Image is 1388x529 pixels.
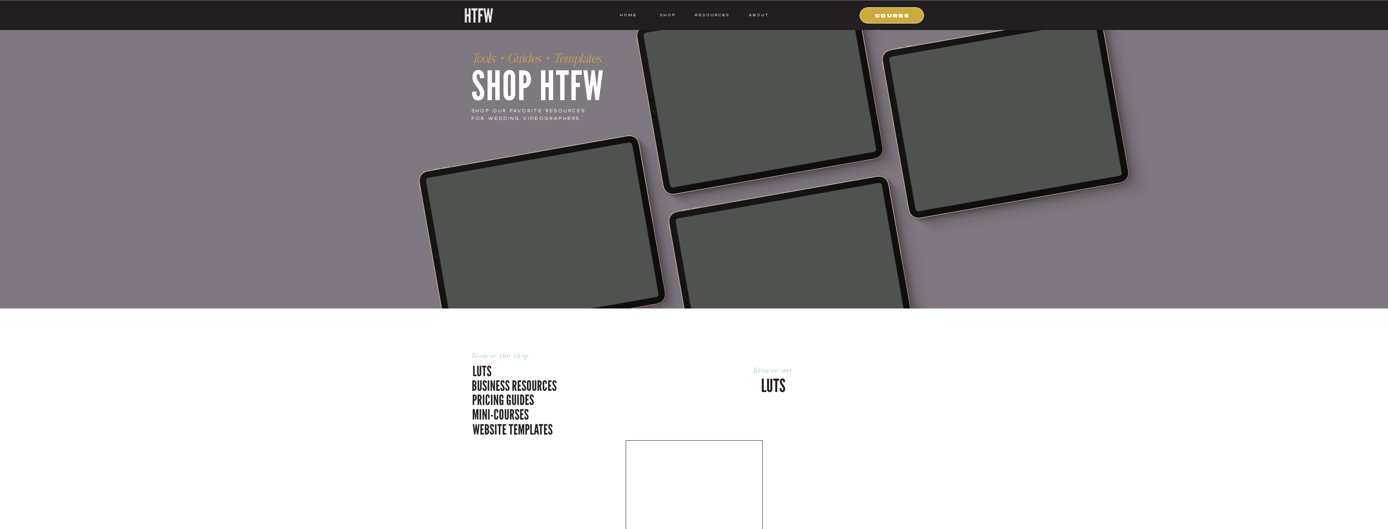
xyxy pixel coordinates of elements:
[472,376,566,393] a: business resources
[471,57,689,103] h1: Shop HTFW
[652,11,684,19] a: shop
[645,366,901,376] p: Browse our
[692,11,729,19] a: resources
[645,373,901,396] p: LUTS
[748,11,769,19] a: ABOUT
[620,11,637,19] a: HOME
[473,420,555,437] a: website templates
[472,405,564,422] a: mini-courses
[472,351,595,361] p: Browse the shop
[472,390,576,407] a: pricing guides
[473,361,555,378] a: luts
[471,51,682,66] p: Tools + Guides + Templates
[471,107,601,123] p: shop our favorite resources for wedding videographers
[865,11,920,19] a: COURSE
